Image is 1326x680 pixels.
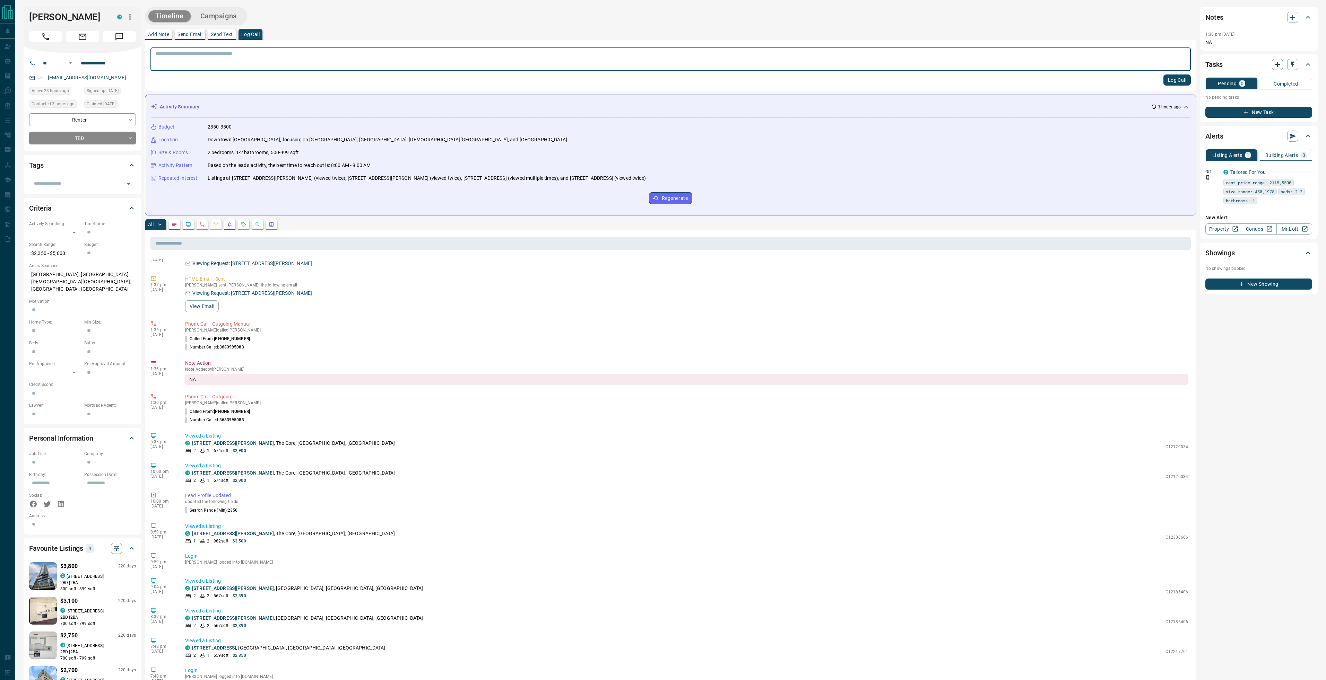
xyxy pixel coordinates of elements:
p: Pending [1218,81,1237,86]
p: Motivation: [29,298,136,304]
p: Add Note [148,32,169,37]
p: $2,700 [60,666,78,674]
p: 1:36 pm [DATE] [1205,32,1235,37]
p: Completed [1274,81,1298,86]
span: 3683995083 [219,417,244,422]
span: [PHONE_NUMBER] [214,409,250,414]
div: condos.ca [185,645,190,650]
span: Email [66,31,99,42]
div: Sat Aug 16 2025 [29,100,81,110]
p: 1 [193,538,196,544]
p: [DATE] [150,504,175,509]
p: [DATE] [150,444,175,449]
span: Call [29,31,62,42]
p: Search Range (Min) : [185,507,238,513]
div: condos.ca [185,531,190,536]
p: HTML Email - Sent [185,275,1188,283]
p: 0 [1241,81,1243,86]
svg: Requests [241,222,246,227]
p: $2,390 [233,622,246,629]
p: 2350-3500 [208,123,232,131]
p: [DATE] [150,619,175,624]
p: Home Type: [29,319,81,325]
p: 4 [88,545,92,552]
h2: Tasks [1205,59,1223,70]
p: Possession Date: [84,471,136,478]
p: 700 sqft - 799 sqft [60,655,136,661]
p: Beds: [29,340,81,346]
span: Contacted 3 hours ago [32,100,75,107]
p: Credit Score: [29,381,136,388]
p: 7:48 pm [150,644,175,649]
p: 220 days [118,667,136,673]
p: C12186406 [1165,619,1188,625]
svg: Push Notification Only [1205,175,1210,180]
a: Property [1205,223,1241,235]
p: Budget: [84,241,136,248]
p: Listings at [STREET_ADDRESS][PERSON_NAME] (viewed twice), [STREET_ADDRESS][PERSON_NAME] (viewed t... [208,175,646,182]
p: Number Called: [185,344,244,350]
p: 2 [193,477,196,484]
span: 2350 [228,508,237,513]
h2: Showings [1205,247,1235,258]
svg: Lead Browsing Activity [185,222,191,227]
p: Viewed a Listing [185,637,1188,644]
button: Timeline [148,10,191,22]
button: View Email [185,300,219,312]
img: Favourited listing [25,597,60,625]
p: 10:00 pm [150,469,175,474]
p: 3 hours ago [1158,104,1181,110]
p: 2 [207,593,209,599]
p: C12120034 [1165,474,1188,480]
p: Called From: [185,336,250,342]
div: Renter [29,113,136,126]
p: Mortgage Agent: [84,402,136,408]
p: 800 sqft - 899 sqft [60,586,136,592]
p: Actively Searching: [29,221,81,227]
img: Favourited listing [22,562,64,590]
p: C12217761 [1165,648,1188,655]
p: 567 sqft [214,622,228,629]
p: Min Size: [84,319,136,325]
div: Criteria [29,200,136,217]
p: Social: [29,492,81,498]
a: Favourited listing$3,100220 dayscondos.ca[STREET_ADDRESS]2BD |2BA700 sqft - 799 sqft [29,595,136,627]
a: Favourited listing$3,800220 dayscondos.ca[STREET_ADDRESS]2BD |2BA800 sqft - 899 sqft [29,561,136,592]
p: 10:00 pm [150,499,175,504]
a: Mr.Loft [1276,223,1312,235]
p: [DATE] [150,332,175,337]
span: 3683995083 [219,345,244,350]
p: Birthday: [29,471,81,478]
p: Address: [29,513,136,519]
p: 220 days [118,563,136,569]
p: 2 [193,593,196,599]
p: [STREET_ADDRESS] [67,608,104,614]
div: Fri Aug 15 2025 [29,87,81,97]
a: [STREET_ADDRESS][PERSON_NAME] [192,440,274,446]
p: Activity Pattern [158,162,192,169]
svg: Agent Actions [269,222,274,227]
p: Job Title: [29,451,81,457]
div: Favourite Listings4 [29,540,136,557]
p: NA [1205,39,1312,46]
div: Personal Information [29,430,136,447]
p: Search Range: [29,241,81,248]
p: 220 days [118,633,136,638]
p: 1:37 pm [150,282,175,287]
p: $2,750 [60,632,78,640]
p: Lawyer: [29,402,81,408]
div: condos.ca [60,643,65,647]
p: [PERSON_NAME] logged into [DOMAIN_NAME] [185,674,1188,679]
svg: Listing Alerts [227,222,233,227]
div: TBD [29,132,136,144]
div: NA [185,374,1188,385]
h2: Criteria [29,203,52,214]
p: 674 sqft [214,448,228,454]
p: Downtown [GEOGRAPHIC_DATA], focusing on [GEOGRAPHIC_DATA], [GEOGRAPHIC_DATA], [DEMOGRAPHIC_DATA][... [208,136,567,143]
p: [DATE] [150,589,175,594]
p: 2 [193,652,196,659]
p: Log Call [241,32,260,37]
button: Log Call [1163,74,1191,86]
button: Open [124,179,133,189]
p: Building Alerts [1265,153,1298,158]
